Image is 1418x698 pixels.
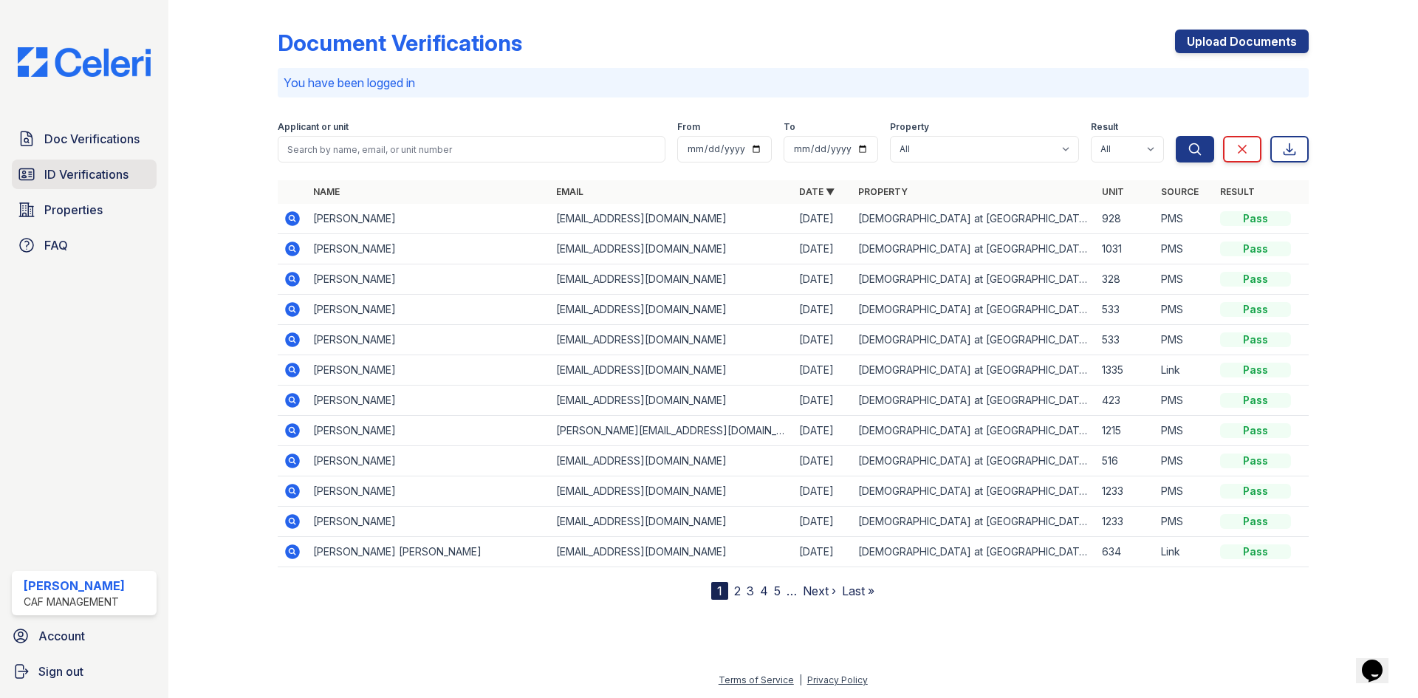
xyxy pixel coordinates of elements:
[1155,507,1214,537] td: PMS
[774,584,781,598] a: 5
[284,74,1303,92] p: You have been logged in
[799,186,835,197] a: Date ▼
[556,186,583,197] a: Email
[1155,355,1214,386] td: Link
[1175,30,1309,53] a: Upload Documents
[787,582,797,600] span: …
[1220,302,1291,317] div: Pass
[1102,186,1124,197] a: Unit
[1220,393,1291,408] div: Pass
[1096,507,1155,537] td: 1233
[550,537,793,567] td: [EMAIL_ADDRESS][DOMAIN_NAME]
[793,537,852,567] td: [DATE]
[852,476,1095,507] td: [DEMOGRAPHIC_DATA] at [GEOGRAPHIC_DATA]
[858,186,908,197] a: Property
[852,295,1095,325] td: [DEMOGRAPHIC_DATA] at [GEOGRAPHIC_DATA]
[44,236,68,254] span: FAQ
[1155,234,1214,264] td: PMS
[1096,355,1155,386] td: 1335
[719,674,794,685] a: Terms of Service
[793,355,852,386] td: [DATE]
[307,416,550,446] td: [PERSON_NAME]
[852,386,1095,416] td: [DEMOGRAPHIC_DATA] at [GEOGRAPHIC_DATA]
[1096,386,1155,416] td: 423
[852,355,1095,386] td: [DEMOGRAPHIC_DATA] at [GEOGRAPHIC_DATA]
[44,130,140,148] span: Doc Verifications
[1155,204,1214,234] td: PMS
[1220,423,1291,438] div: Pass
[6,657,162,686] a: Sign out
[307,446,550,476] td: [PERSON_NAME]
[307,386,550,416] td: [PERSON_NAME]
[38,663,83,680] span: Sign out
[1155,537,1214,567] td: Link
[793,416,852,446] td: [DATE]
[1220,514,1291,529] div: Pass
[1155,295,1214,325] td: PMS
[842,584,874,598] a: Last »
[12,124,157,154] a: Doc Verifications
[852,416,1095,446] td: [DEMOGRAPHIC_DATA] at [GEOGRAPHIC_DATA]
[550,476,793,507] td: [EMAIL_ADDRESS][DOMAIN_NAME]
[793,234,852,264] td: [DATE]
[807,674,868,685] a: Privacy Policy
[1161,186,1199,197] a: Source
[278,136,665,162] input: Search by name, email, or unit number
[1220,484,1291,499] div: Pass
[307,325,550,355] td: [PERSON_NAME]
[1096,204,1155,234] td: 928
[1220,272,1291,287] div: Pass
[799,674,802,685] div: |
[278,30,522,56] div: Document Verifications
[711,582,728,600] div: 1
[1155,476,1214,507] td: PMS
[1096,295,1155,325] td: 533
[1096,416,1155,446] td: 1215
[550,204,793,234] td: [EMAIL_ADDRESS][DOMAIN_NAME]
[12,195,157,225] a: Properties
[793,386,852,416] td: [DATE]
[307,355,550,386] td: [PERSON_NAME]
[852,325,1095,355] td: [DEMOGRAPHIC_DATA] at [GEOGRAPHIC_DATA]
[1096,476,1155,507] td: 1233
[1220,211,1291,226] div: Pass
[1096,446,1155,476] td: 516
[784,121,795,133] label: To
[550,446,793,476] td: [EMAIL_ADDRESS][DOMAIN_NAME]
[24,577,125,595] div: [PERSON_NAME]
[1220,332,1291,347] div: Pass
[550,264,793,295] td: [EMAIL_ADDRESS][DOMAIN_NAME]
[1091,121,1118,133] label: Result
[1220,242,1291,256] div: Pass
[550,507,793,537] td: [EMAIL_ADDRESS][DOMAIN_NAME]
[1155,386,1214,416] td: PMS
[550,386,793,416] td: [EMAIL_ADDRESS][DOMAIN_NAME]
[6,621,162,651] a: Account
[550,416,793,446] td: [PERSON_NAME][EMAIL_ADDRESS][DOMAIN_NAME]
[677,121,700,133] label: From
[12,230,157,260] a: FAQ
[1096,537,1155,567] td: 634
[278,121,349,133] label: Applicant or unit
[890,121,929,133] label: Property
[1356,639,1403,683] iframe: chat widget
[852,264,1095,295] td: [DEMOGRAPHIC_DATA] at [GEOGRAPHIC_DATA]
[793,295,852,325] td: [DATE]
[1096,234,1155,264] td: 1031
[550,355,793,386] td: [EMAIL_ADDRESS][DOMAIN_NAME]
[1155,264,1214,295] td: PMS
[760,584,768,598] a: 4
[1220,454,1291,468] div: Pass
[6,47,162,77] img: CE_Logo_Blue-a8612792a0a2168367f1c8372b55b34899dd931a85d93a1a3d3e32e68fde9ad4.png
[734,584,741,598] a: 2
[12,160,157,189] a: ID Verifications
[550,295,793,325] td: [EMAIL_ADDRESS][DOMAIN_NAME]
[1220,363,1291,377] div: Pass
[307,537,550,567] td: [PERSON_NAME] [PERSON_NAME]
[307,264,550,295] td: [PERSON_NAME]
[1220,186,1255,197] a: Result
[793,507,852,537] td: [DATE]
[793,446,852,476] td: [DATE]
[803,584,836,598] a: Next ›
[793,264,852,295] td: [DATE]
